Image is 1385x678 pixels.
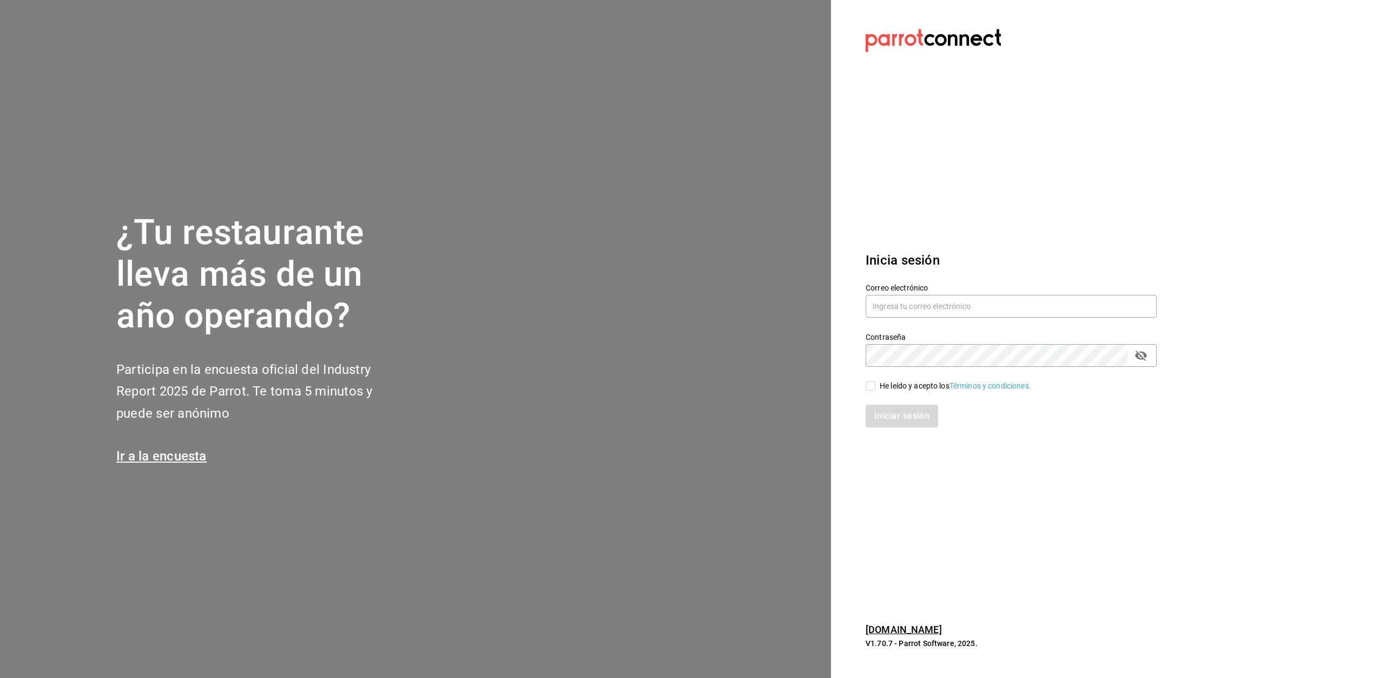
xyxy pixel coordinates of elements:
h2: Participa en la encuesta oficial del Industry Report 2025 de Parrot. Te toma 5 minutos y puede se... [116,359,408,425]
a: Ir a la encuesta [116,449,207,464]
a: [DOMAIN_NAME] [866,624,942,635]
p: V1.70.7 - Parrot Software, 2025. [866,638,1157,649]
h3: Inicia sesión [866,251,1157,270]
div: He leído y acepto los [880,380,1031,392]
button: passwordField [1132,346,1150,365]
a: Términos y condiciones. [949,381,1031,390]
label: Correo electrónico [866,284,1157,292]
h1: ¿Tu restaurante lleva más de un año operando? [116,212,408,337]
input: Ingresa tu correo electrónico [866,295,1157,318]
label: Contraseña [866,333,1157,341]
